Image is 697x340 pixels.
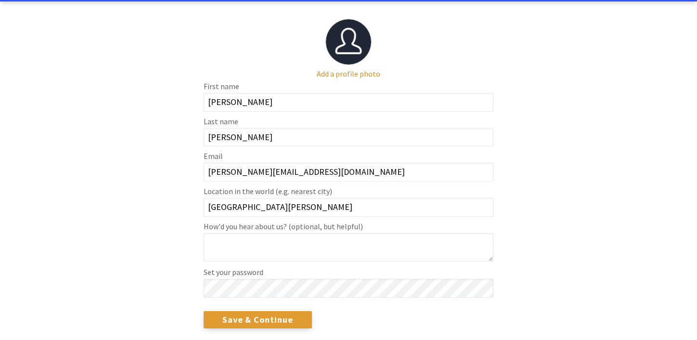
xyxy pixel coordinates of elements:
[204,187,493,195] label: Location in the world (e.g. nearest city)
[204,222,493,230] label: How'd you hear about us? (optional, but helpful)
[204,311,312,328] input: Save & Continue
[204,82,493,90] label: First name
[317,69,380,78] a: Add a profile photo
[204,118,493,125] label: Last name
[204,152,493,160] label: Email
[204,268,493,276] label: Set your password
